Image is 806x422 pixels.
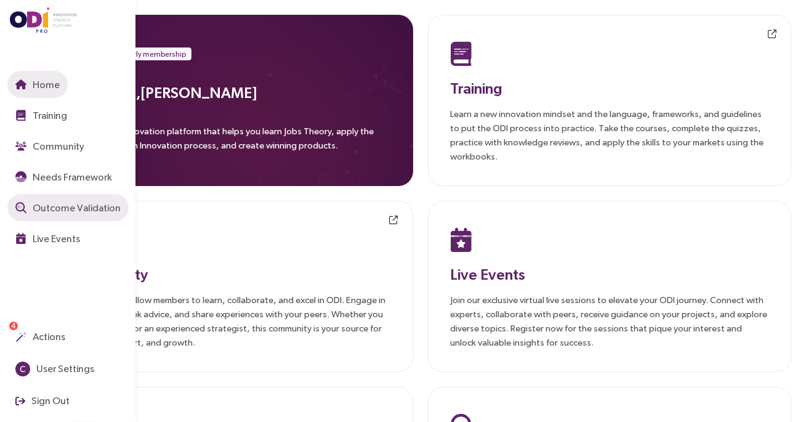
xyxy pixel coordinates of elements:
img: Live Events [451,227,472,252]
sup: 4 [9,322,18,330]
span: Outcome Validation [30,200,121,216]
p: Connect with fellow members to learn, collaborate, and excel in ODI. Engage in discussions, seek ... [72,293,390,349]
button: Needs Framework [7,163,120,190]
button: CUser Settings [7,355,102,383]
img: Training [15,110,26,121]
span: Needs Framework [30,169,112,185]
h3: Community [72,263,390,285]
span: Sign Out [29,393,70,408]
span: Yearly membership [121,48,186,60]
img: Actions [15,331,26,343]
h3: Training [451,77,769,99]
button: Training [7,102,75,129]
p: Learn a new innovation mindset and the language, frameworks, and guidelines to put the ODI proces... [451,107,769,163]
button: Outcome Validation [7,194,129,221]
span: C [20,362,26,376]
button: Community [7,132,92,160]
span: Community [30,139,84,154]
img: Outcome Validation [15,202,26,213]
p: ODIpro is an innovation platform that helps you learn Jobs Theory, apply the Outcome-Driven Innov... [71,124,391,160]
button: Home [7,71,68,98]
h3: Welcome, [PERSON_NAME] [71,81,391,103]
img: Live Events [15,233,26,244]
span: Training [30,108,67,123]
h3: Live Events [451,263,769,285]
span: Live Events [30,231,80,246]
img: ODIpro [10,7,78,33]
span: Actions [30,329,65,344]
p: Join our exclusive virtual live sessions to elevate your ODI journey. Connect with experts, colla... [451,293,769,349]
button: Sign Out [7,388,78,415]
img: JTBD Needs Framework [15,171,26,182]
img: Training [451,41,472,66]
button: Actions [7,323,73,351]
button: Live Events [7,225,88,252]
img: Community [15,140,26,152]
span: Home [30,77,60,92]
span: 4 [12,322,16,330]
span: User Settings [34,361,94,376]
